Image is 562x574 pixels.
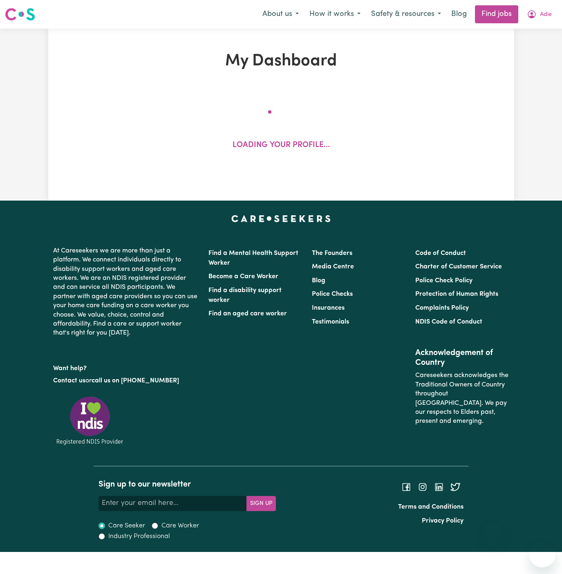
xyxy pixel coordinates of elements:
[522,6,557,23] button: My Account
[415,305,469,311] a: Complaints Policy
[208,287,282,304] a: Find a disability support worker
[401,483,411,490] a: Follow Careseekers on Facebook
[53,361,199,373] p: Want help?
[312,319,349,325] a: Testimonials
[99,496,247,511] input: Enter your email here...
[92,377,179,384] a: call us on [PHONE_NUMBER]
[53,377,85,384] a: Contact us
[312,305,345,311] a: Insurances
[5,5,35,24] a: Careseekers logo
[161,521,199,531] label: Care Worker
[415,250,466,257] a: Code of Conduct
[415,348,509,368] h2: Acknowledgement of Country
[415,319,482,325] a: NDIS Code of Conduct
[312,291,353,297] a: Police Checks
[418,483,428,490] a: Follow Careseekers on Instagram
[53,395,127,446] img: Registered NDIS provider
[415,264,502,270] a: Charter of Customer Service
[312,277,325,284] a: Blog
[233,140,330,152] p: Loading your profile...
[486,522,502,538] iframe: Close message
[415,291,498,297] a: Protection of Human Rights
[257,6,304,23] button: About us
[398,504,463,510] a: Terms and Conditions
[312,264,354,270] a: Media Centre
[99,480,276,489] h2: Sign up to our newsletter
[131,51,432,71] h1: My Dashboard
[540,10,552,19] span: Adie
[450,483,460,490] a: Follow Careseekers on Twitter
[5,7,35,22] img: Careseekers logo
[446,5,472,23] a: Blog
[108,521,145,531] label: Care Seeker
[208,273,278,280] a: Become a Care Worker
[304,6,366,23] button: How it works
[208,250,298,266] a: Find a Mental Health Support Worker
[246,496,276,511] button: Subscribe
[53,243,199,341] p: At Careseekers we are more than just a platform. We connect individuals directly to disability su...
[208,310,287,317] a: Find an aged care worker
[415,277,472,284] a: Police Check Policy
[108,532,170,541] label: Industry Professional
[366,6,446,23] button: Safety & resources
[231,215,331,222] a: Careseekers home page
[475,5,518,23] a: Find jobs
[529,541,555,567] iframe: Button to launch messaging window
[312,250,352,257] a: The Founders
[415,368,509,429] p: Careseekers acknowledges the Traditional Owners of Country throughout [GEOGRAPHIC_DATA]. We pay o...
[422,518,463,524] a: Privacy Policy
[434,483,444,490] a: Follow Careseekers on LinkedIn
[53,373,199,389] p: or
